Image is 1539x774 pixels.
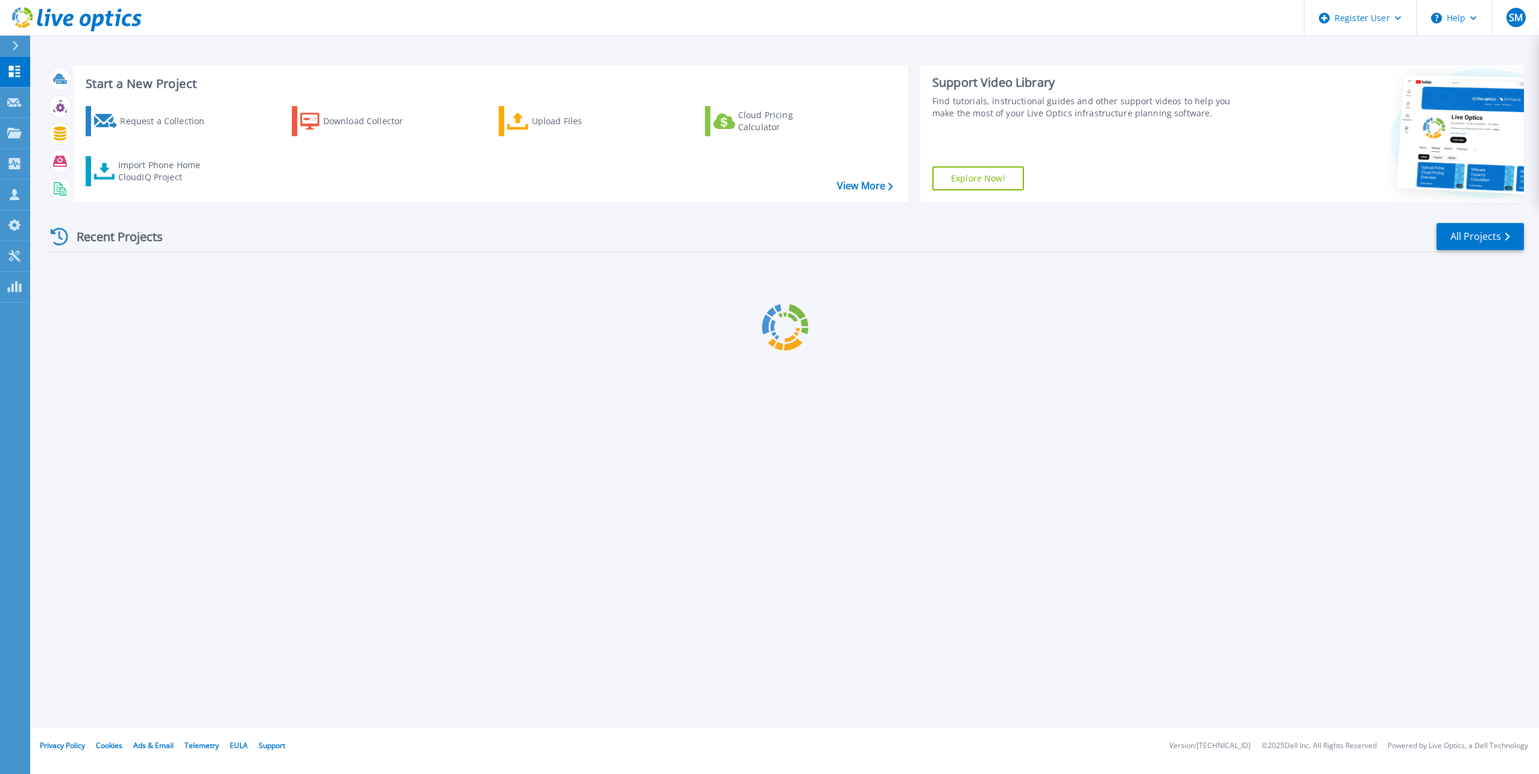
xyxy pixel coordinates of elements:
a: Explore Now! [932,166,1024,190]
a: Upload Files [499,106,633,136]
a: Cookies [96,740,122,750]
a: Cloud Pricing Calculator [705,106,839,136]
li: Version: [TECHNICAL_ID] [1169,742,1251,750]
li: Powered by Live Optics, a Dell Technology [1388,742,1528,750]
a: Telemetry [185,740,219,750]
a: Download Collector [292,106,426,136]
div: Support Video Library [932,75,1244,90]
a: Support [259,740,285,750]
div: Recent Projects [46,222,179,251]
h3: Start a New Project [86,77,893,90]
a: All Projects [1436,223,1524,250]
div: Find tutorials, instructional guides and other support videos to help you make the most of your L... [932,95,1244,119]
div: Cloud Pricing Calculator [738,109,835,133]
div: Import Phone Home CloudIQ Project [118,159,212,183]
a: Request a Collection [86,106,220,136]
span: SM [1509,13,1523,22]
a: View More [837,180,893,192]
a: Privacy Policy [40,740,85,750]
li: © 2025 Dell Inc. All Rights Reserved [1262,742,1377,750]
div: Request a Collection [120,109,216,133]
div: Upload Files [532,109,628,133]
a: Ads & Email [133,740,174,750]
a: EULA [230,740,248,750]
div: Download Collector [323,109,420,133]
